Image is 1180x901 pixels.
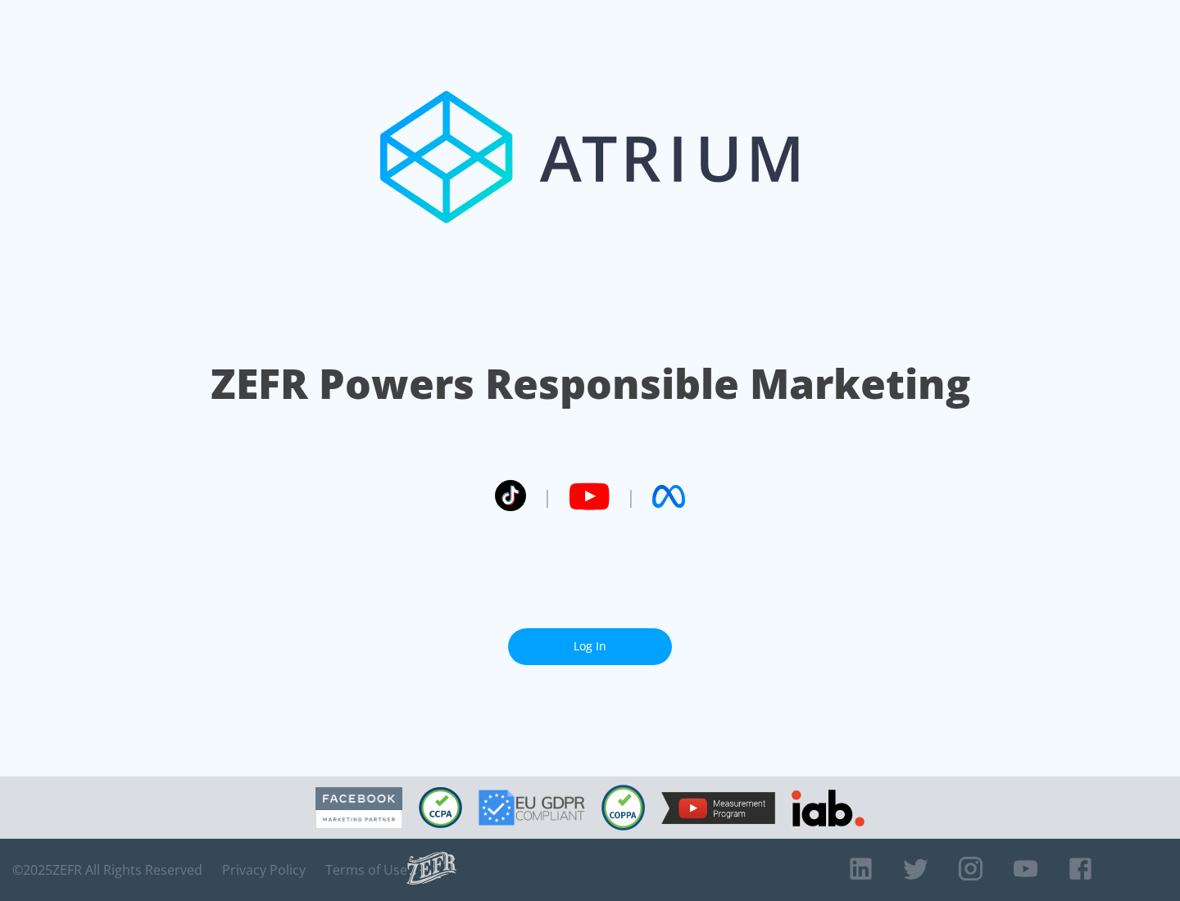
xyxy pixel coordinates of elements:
img: Facebook Marketing Partner [315,787,402,829]
span: | [542,484,552,509]
img: YouTube Measurement Program [661,792,775,824]
img: GDPR Compliant [479,790,585,826]
img: CCPA Compliant [419,787,462,828]
h1: ZEFR Powers Responsible Marketing [211,355,970,412]
span: © 2025 ZEFR All Rights Reserved [12,862,202,878]
a: Log In [508,628,672,665]
a: Terms of Use [325,862,407,878]
a: Privacy Policy [222,862,306,878]
img: IAB [792,790,865,826]
span: | [626,484,636,509]
img: COPPA Compliant [601,785,645,831]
